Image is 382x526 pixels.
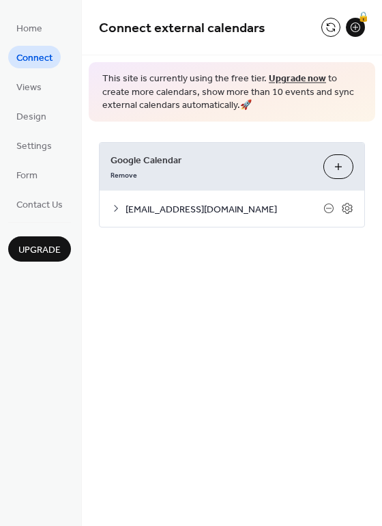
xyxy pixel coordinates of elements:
a: Upgrade now [269,70,326,88]
span: [EMAIL_ADDRESS][DOMAIN_NAME] [126,202,323,217]
a: Connect [8,46,61,68]
a: Design [8,105,55,127]
span: Upgrade [18,243,61,258]
span: Settings [16,139,52,154]
span: Home [16,22,42,36]
span: Connect external calendars [99,15,265,42]
span: This site is currently using the free tier. to create more calendars, show more than 10 events an... [102,72,362,113]
span: Remove [111,170,137,180]
span: Contact Us [16,198,63,212]
span: Design [16,110,46,124]
a: Contact Us [8,193,71,215]
a: Settings [8,134,60,156]
span: Google Calendar [111,153,312,167]
span: Form [16,169,38,183]
a: Views [8,75,50,98]
span: Views [16,81,42,95]
a: Home [8,16,50,39]
span: Connect [16,51,53,66]
button: Upgrade [8,236,71,262]
a: Form [8,163,46,186]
